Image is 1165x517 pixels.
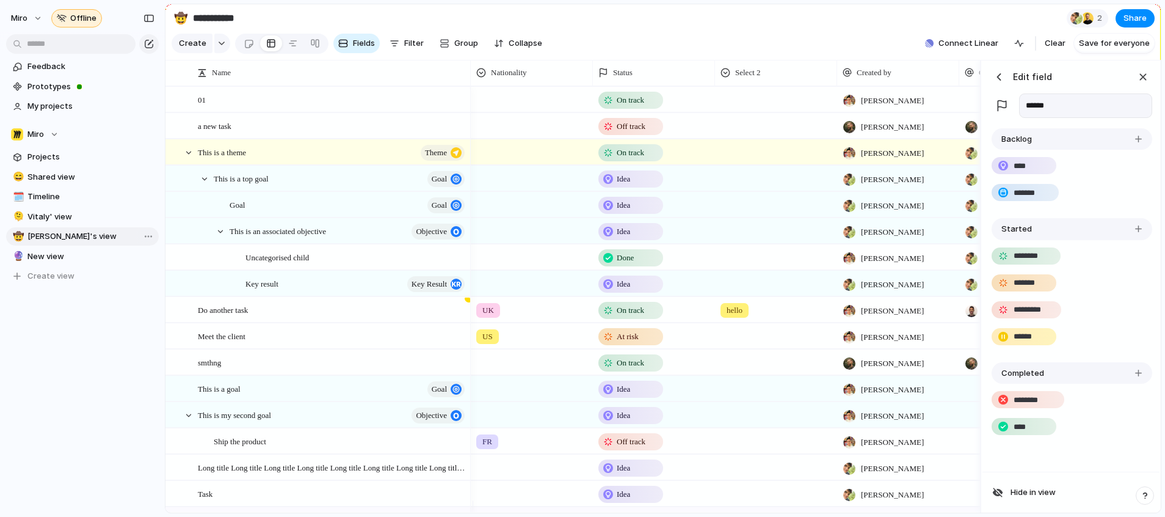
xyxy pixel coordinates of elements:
[861,147,924,159] span: [PERSON_NAME]
[427,197,465,213] button: goal
[13,210,21,224] div: 🫠
[11,191,23,203] button: 🗓️
[5,9,49,28] button: miro
[6,248,159,266] a: 🔮New view
[333,34,380,53] button: Fields
[6,168,159,186] div: 😄Shared view
[27,270,74,282] span: Create view
[198,408,271,422] span: This is my second goal
[617,488,630,501] span: Idea
[861,174,924,186] span: [PERSON_NAME]
[6,57,159,76] a: Feedback
[230,224,326,238] span: This is an associated objective
[938,37,998,50] span: Connect Linear
[385,34,429,53] button: Filter
[617,304,644,317] span: On track
[1001,367,1044,380] span: Completed
[920,34,1003,53] button: Connect Linear
[6,125,159,144] button: Miro
[861,358,924,370] span: [PERSON_NAME]
[425,144,447,161] span: theme
[1001,133,1032,145] span: Backlog
[171,9,191,28] button: 🤠
[491,67,527,79] span: Nationality
[6,97,159,116] a: My projects
[432,197,447,214] span: goal
[1045,37,1065,50] span: Clear
[412,408,465,424] button: objective
[214,434,266,448] span: Ship the product
[857,67,891,79] span: Created by
[979,67,1000,79] span: Owner
[27,171,154,183] span: Shared view
[727,304,742,317] span: hello
[6,188,159,206] a: 🗓️Timeline
[861,489,924,501] span: [PERSON_NAME]
[482,331,493,343] span: US
[617,226,630,238] span: Idea
[987,482,1157,503] button: Hide in view
[735,67,761,79] span: Select 2
[198,486,212,501] span: Task
[613,67,633,79] span: Status
[198,119,231,133] span: a new task
[861,384,924,396] span: [PERSON_NAME]
[861,121,924,133] span: [PERSON_NAME]
[11,211,23,223] button: 🫠
[617,278,630,290] span: Idea
[861,252,924,265] span: [PERSON_NAME]
[509,37,542,50] span: Collapse
[11,251,23,263] button: 🔮
[861,436,924,449] span: [PERSON_NAME]
[245,250,309,264] span: Uncategorised child
[6,267,159,285] button: Create view
[1079,37,1150,50] span: Save for everyone
[617,357,644,369] span: On track
[11,230,23,243] button: 🤠
[861,331,924,343] span: [PERSON_NAME]
[617,199,630,211] span: Idea
[198,355,221,369] span: smthng
[482,436,492,448] span: FR
[617,331,639,343] span: At risk
[353,37,375,50] span: Fields
[427,381,465,397] button: goal
[617,173,630,185] span: Idea
[230,197,245,211] span: Goal
[198,145,246,159] span: This is a theme
[421,145,465,161] button: theme
[1040,34,1070,53] button: Clear
[861,463,924,475] span: [PERSON_NAME]
[861,410,924,422] span: [PERSON_NAME]
[13,249,21,263] div: 🔮
[27,191,154,203] span: Timeline
[13,230,21,244] div: 🤠
[454,37,478,50] span: Group
[1074,34,1155,53] button: Save for everyone
[416,223,447,240] span: objective
[6,208,159,226] a: 🫠Vitaly' view
[407,276,465,292] button: key result
[434,34,484,53] button: Group
[482,304,494,317] span: UK
[172,34,212,53] button: Create
[198,460,466,474] span: Long title Long title Long title Long title Long title Long title Long title Long title Long titl...
[1097,12,1106,24] span: 2
[245,276,278,290] span: Key result
[416,407,447,424] span: objective
[1013,70,1052,83] h3: Edit field
[427,171,465,187] button: goal
[174,10,187,26] div: 🤠
[1116,9,1155,28] button: Share
[27,81,154,93] span: Prototypes
[27,128,44,141] span: Miro
[13,190,21,204] div: 🗓️
[861,279,924,291] span: [PERSON_NAME]
[6,227,159,246] div: 🤠[PERSON_NAME]'s view
[617,409,630,422] span: Idea
[489,34,547,53] button: Collapse
[27,151,154,163] span: Projects
[198,92,206,106] span: 01
[212,67,231,79] span: Name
